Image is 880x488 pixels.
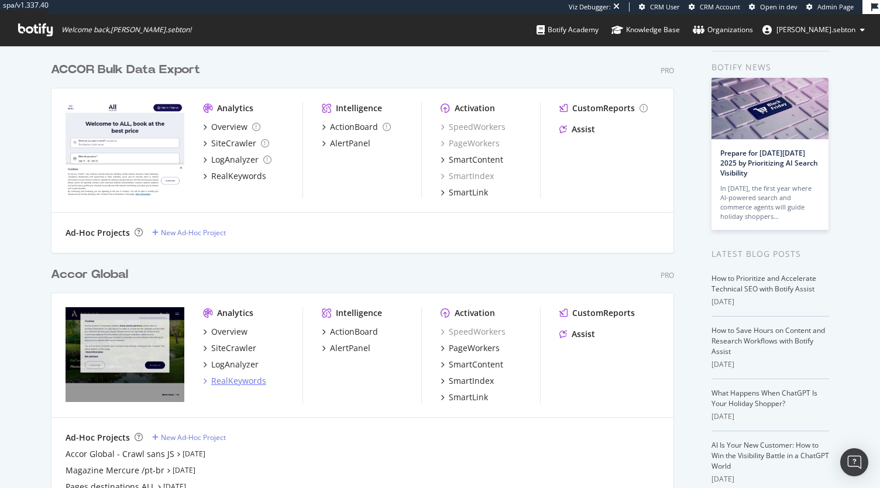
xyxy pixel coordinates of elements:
[749,2,797,12] a: Open in dev
[330,342,370,354] div: AlertPanel
[572,307,635,319] div: CustomReports
[161,228,226,238] div: New Ad-Hoc Project
[441,359,503,370] a: SmartContent
[66,465,164,476] a: Magazine Mercure /pt-br
[693,14,753,46] a: Organizations
[66,227,130,239] div: Ad-Hoc Projects
[711,440,829,471] a: AI Is Your New Customer: How to Win the Visibility Battle in a ChatGPT World
[441,391,488,403] a: SmartLink
[720,148,818,178] a: Prepare for [DATE][DATE] 2025 by Prioritizing AI Search Visibility
[572,328,595,340] div: Assist
[203,326,247,338] a: Overview
[211,121,247,133] div: Overview
[203,375,266,387] a: RealKeywords
[720,184,820,221] div: In [DATE], the first year where AI-powered search and commerce agents will guide holiday shoppers…
[639,2,680,12] a: CRM User
[211,375,266,387] div: RealKeywords
[217,307,253,319] div: Analytics
[760,2,797,11] span: Open in dev
[806,2,854,12] a: Admin Page
[161,432,226,442] div: New Ad-Hoc Project
[700,2,740,11] span: CRM Account
[711,248,829,260] div: Latest Blog Posts
[711,411,829,422] div: [DATE]
[441,170,494,182] a: SmartIndex
[203,154,271,166] a: LogAnalyzer
[711,359,829,370] div: [DATE]
[211,138,256,149] div: SiteCrawler
[336,102,382,114] div: Intelligence
[711,388,817,408] a: What Happens When ChatGPT Is Your Holiday Shopper?
[441,154,503,166] a: SmartContent
[322,326,378,338] a: ActionBoard
[66,448,174,460] a: Accor Global - Crawl sans JS
[537,24,599,36] div: Botify Academy
[217,102,253,114] div: Analytics
[689,2,740,12] a: CRM Account
[211,170,266,182] div: RealKeywords
[449,391,488,403] div: SmartLink
[776,25,855,35] span: anne.sebton
[211,154,259,166] div: LogAnalyzer
[441,326,506,338] a: SpeedWorkers
[611,24,680,36] div: Knowledge Base
[711,325,825,356] a: How to Save Hours on Content and Research Workflows with Botify Assist
[449,187,488,198] div: SmartLink
[51,61,200,78] div: ACCOR Bulk Data Export
[336,307,382,319] div: Intelligence
[322,138,370,149] a: AlertPanel
[711,273,816,294] a: How to Prioritize and Accelerate Technical SEO with Botify Assist
[51,266,133,283] a: Accor Global
[322,121,391,133] a: ActionBoard
[661,270,674,280] div: Pro
[173,465,195,475] a: [DATE]
[183,449,205,459] a: [DATE]
[152,228,226,238] a: New Ad-Hoc Project
[611,14,680,46] a: Knowledge Base
[455,307,495,319] div: Activation
[51,61,205,78] a: ACCOR Bulk Data Export
[572,123,595,135] div: Assist
[203,359,259,370] a: LogAnalyzer
[449,342,500,354] div: PageWorkers
[449,375,494,387] div: SmartIndex
[203,138,269,149] a: SiteCrawler
[711,61,829,74] div: Botify news
[711,297,829,307] div: [DATE]
[330,326,378,338] div: ActionBoard
[559,307,635,319] a: CustomReports
[840,448,868,476] div: Open Intercom Messenger
[441,121,506,133] a: SpeedWorkers
[753,20,874,39] button: [PERSON_NAME].sebton
[449,359,503,370] div: SmartContent
[330,121,378,133] div: ActionBoard
[650,2,680,11] span: CRM User
[661,66,674,75] div: Pro
[203,342,256,354] a: SiteCrawler
[572,102,635,114] div: CustomReports
[61,25,191,35] span: Welcome back, [PERSON_NAME].sebton !
[203,170,266,182] a: RealKeywords
[817,2,854,11] span: Admin Page
[51,266,128,283] div: Accor Global
[559,123,595,135] a: Assist
[711,78,829,139] img: Prepare for Black Friday 2025 by Prioritizing AI Search Visibility
[152,432,226,442] a: New Ad-Hoc Project
[449,154,503,166] div: SmartContent
[559,328,595,340] a: Assist
[455,102,495,114] div: Activation
[569,2,611,12] div: Viz Debugger:
[559,102,648,114] a: CustomReports
[330,138,370,149] div: AlertPanel
[211,326,247,338] div: Overview
[66,102,184,197] img: bulk.accor.com
[203,121,260,133] a: Overview
[693,24,753,36] div: Organizations
[441,138,500,149] a: PageWorkers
